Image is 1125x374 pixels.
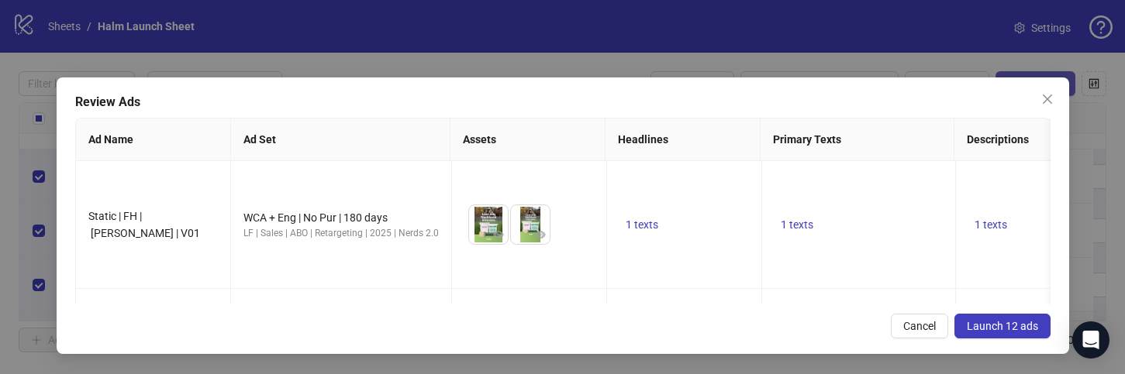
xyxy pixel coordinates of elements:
span: 1 texts [975,218,1007,231]
div: WCA + Eng | No Pur | 180 days [243,209,439,226]
span: eye [493,229,504,240]
div: Review Ads [75,93,1051,112]
img: Asset 2 [511,205,550,244]
button: Launch 12 ads [954,314,1050,338]
button: 1 texts [968,215,1013,234]
img: Asset 1 [469,205,508,244]
span: 1 texts [781,218,813,231]
th: Assets [450,118,606,161]
span: eye [535,229,546,240]
button: Preview [531,225,550,244]
th: Primary Texts [761,118,954,161]
span: Cancel [902,320,935,332]
button: Close [1034,87,1059,112]
th: Headlines [606,118,761,161]
th: Ad Set [231,118,450,161]
span: Static | FH | [PERSON_NAME] | V01 [88,210,200,239]
div: LF | Sales | ABO | Retargeting | 2025 | Nerds 2.0 [243,226,439,241]
button: 1 texts [775,215,820,234]
span: close [1040,93,1053,105]
span: 1 texts [626,218,658,231]
button: 1 texts [619,215,664,234]
div: Open Intercom Messenger [1072,321,1109,359]
button: Preview [489,225,508,244]
th: Ad Name [76,118,231,161]
span: Launch 12 ads [966,320,1037,332]
button: Cancel [890,314,947,338]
